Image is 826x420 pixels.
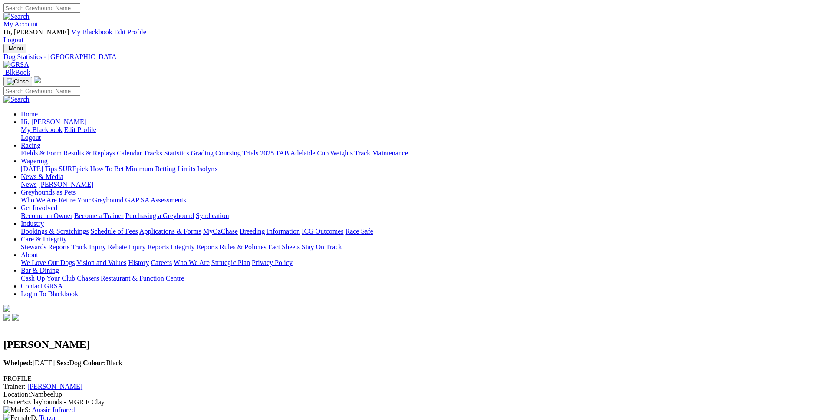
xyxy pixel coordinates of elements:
[21,228,89,235] a: Bookings & Scratchings
[32,406,75,413] a: Aussie Infrared
[21,157,48,165] a: Wagering
[21,118,88,126] a: Hi, [PERSON_NAME]
[3,390,30,398] span: Location:
[21,134,41,141] a: Logout
[21,165,57,172] a: [DATE] Tips
[3,53,823,61] a: Dog Statistics - [GEOGRAPHIC_DATA]
[3,3,80,13] input: Search
[220,243,267,251] a: Rules & Policies
[21,282,63,290] a: Contact GRSA
[3,13,30,20] img: Search
[59,196,124,204] a: Retire Your Greyhound
[3,77,32,86] button: Toggle navigation
[128,243,169,251] a: Injury Reports
[21,235,67,243] a: Care & Integrity
[56,359,81,367] span: Dog
[83,359,106,367] b: Colour:
[151,259,172,266] a: Careers
[21,181,36,188] a: News
[90,165,124,172] a: How To Bet
[21,243,823,251] div: Care & Integrity
[114,28,146,36] a: Edit Profile
[74,212,124,219] a: Become a Trainer
[21,189,76,196] a: Greyhounds as Pets
[21,290,78,298] a: Login To Blackbook
[71,243,127,251] a: Track Injury Rebate
[21,165,823,173] div: Wagering
[260,149,329,157] a: 2025 TAB Adelaide Cup
[3,69,30,76] a: BlkBook
[125,165,195,172] a: Minimum Betting Limits
[196,212,229,219] a: Syndication
[21,212,823,220] div: Get Involved
[21,126,63,133] a: My Blackbook
[63,149,115,157] a: Results & Replays
[240,228,300,235] a: Breeding Information
[27,383,82,390] a: [PERSON_NAME]
[171,243,218,251] a: Integrity Reports
[21,259,823,267] div: About
[125,196,186,204] a: GAP SA Assessments
[3,339,823,351] h2: [PERSON_NAME]
[21,149,823,157] div: Racing
[3,28,823,44] div: My Account
[3,359,55,367] span: [DATE]
[3,314,10,321] img: facebook.svg
[252,259,293,266] a: Privacy Policy
[21,228,823,235] div: Industry
[164,149,189,157] a: Statistics
[21,181,823,189] div: News & Media
[268,243,300,251] a: Fact Sheets
[12,314,19,321] img: twitter.svg
[3,398,29,406] span: Owner/s:
[355,149,408,157] a: Track Maintenance
[59,165,88,172] a: SUREpick
[174,259,210,266] a: Who We Are
[3,86,80,96] input: Search
[56,359,69,367] b: Sex:
[191,149,214,157] a: Grading
[345,228,373,235] a: Race Safe
[21,196,57,204] a: Who We Are
[71,28,112,36] a: My Blackbook
[3,383,26,390] span: Trainer:
[9,45,23,52] span: Menu
[21,126,823,142] div: Hi, [PERSON_NAME]
[3,61,29,69] img: GRSA
[3,44,26,53] button: Toggle navigation
[3,398,823,406] div: Clayhounds - MGR E Clay
[144,149,162,157] a: Tracks
[3,359,33,367] b: Whelped:
[21,149,62,157] a: Fields & Form
[21,243,69,251] a: Stewards Reports
[128,259,149,266] a: History
[242,149,258,157] a: Trials
[21,274,823,282] div: Bar & Dining
[83,359,122,367] span: Black
[21,251,38,258] a: About
[197,165,218,172] a: Isolynx
[21,267,59,274] a: Bar & Dining
[64,126,96,133] a: Edit Profile
[117,149,142,157] a: Calendar
[3,375,823,383] div: PROFILE
[77,274,184,282] a: Chasers Restaurant & Function Centre
[76,259,126,266] a: Vision and Values
[3,36,23,43] a: Logout
[21,220,44,227] a: Industry
[215,149,241,157] a: Coursing
[302,228,343,235] a: ICG Outcomes
[3,20,38,28] a: My Account
[21,204,57,212] a: Get Involved
[5,69,30,76] span: BlkBook
[21,142,40,149] a: Racing
[3,305,10,312] img: logo-grsa-white.png
[330,149,353,157] a: Weights
[3,390,823,398] div: Nambeelup
[7,78,29,85] img: Close
[21,259,75,266] a: We Love Our Dogs
[125,212,194,219] a: Purchasing a Greyhound
[34,76,41,83] img: logo-grsa-white.png
[3,96,30,103] img: Search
